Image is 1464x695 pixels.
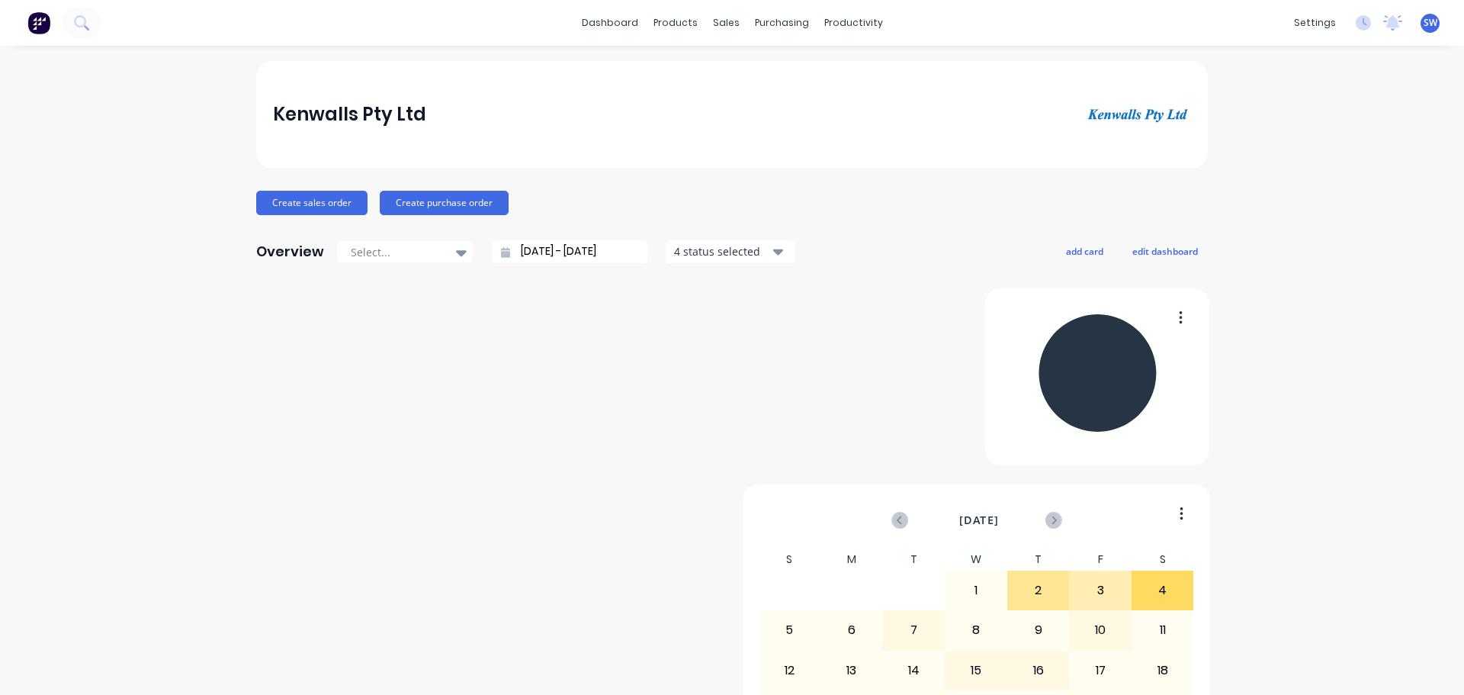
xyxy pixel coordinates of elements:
div: Kenwalls Pty Ltd [273,99,426,130]
div: 11 [1132,611,1193,649]
div: 8 [945,611,1006,649]
img: Kenwalls Pty Ltd [1084,105,1191,124]
div: products [646,11,705,34]
div: 15 [945,652,1006,690]
button: 4 status selected [666,240,795,263]
a: dashboard [574,11,646,34]
div: T [1007,549,1070,571]
div: 9 [1008,611,1069,649]
button: edit dashboard [1122,241,1208,261]
div: 13 [821,652,882,690]
div: 3 [1070,571,1131,610]
div: W [945,549,1007,571]
div: 12 [759,652,820,690]
span: SW [1424,16,1437,30]
button: Create purchase order [380,191,509,215]
div: sales [705,11,747,34]
div: 4 status selected [674,243,770,259]
img: Factory [27,11,50,34]
div: productivity [817,11,891,34]
div: purchasing [747,11,817,34]
div: Overview [256,236,324,267]
button: add card [1056,241,1113,261]
div: M [820,549,883,571]
div: S [1132,549,1194,571]
div: 1 [945,571,1006,610]
div: 7 [884,611,945,649]
div: F [1069,549,1132,571]
div: 4 [1132,571,1193,610]
div: 10 [1070,611,1131,649]
button: Create sales order [256,191,368,215]
span: [DATE] [959,512,999,529]
div: 5 [759,611,820,649]
div: T [883,549,945,571]
div: 6 [821,611,882,649]
div: 18 [1132,652,1193,690]
div: 17 [1070,652,1131,690]
div: S [759,549,821,571]
div: settings [1286,11,1344,34]
div: 2 [1008,571,1069,610]
div: 16 [1008,652,1069,690]
div: 14 [884,652,945,690]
